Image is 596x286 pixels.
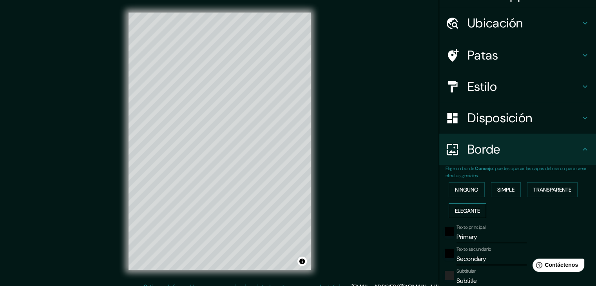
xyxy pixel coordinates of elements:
font: Elige un borde. [446,165,475,172]
div: Ubicación [439,7,596,39]
div: Patas [439,40,596,71]
font: Ubicación [467,15,523,31]
font: Subtitular [457,268,476,274]
font: Texto secundario [457,246,491,252]
button: Simple [491,182,521,197]
font: Simple [497,186,514,193]
button: negro [445,227,454,236]
font: Ninguno [455,186,478,193]
div: Disposición [439,102,596,134]
font: : puedes opacar las capas del marco para crear efectos geniales. [446,165,587,179]
button: Activar o desactivar atribución [297,257,307,266]
button: Elegante [449,203,486,218]
font: Borde [467,141,500,157]
button: negro [445,249,454,258]
button: Ninguno [449,182,485,197]
button: color-222222 [445,271,454,280]
div: Estilo [439,71,596,102]
iframe: Lanzador de widgets de ayuda [526,255,587,277]
font: Consejo [475,165,493,172]
div: Borde [439,134,596,165]
font: Patas [467,47,498,63]
font: Disposición [467,110,532,126]
font: Texto principal [457,224,485,230]
font: Transparente [533,186,571,193]
font: Elegante [455,207,480,214]
button: Transparente [527,182,578,197]
font: Estilo [467,78,497,95]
